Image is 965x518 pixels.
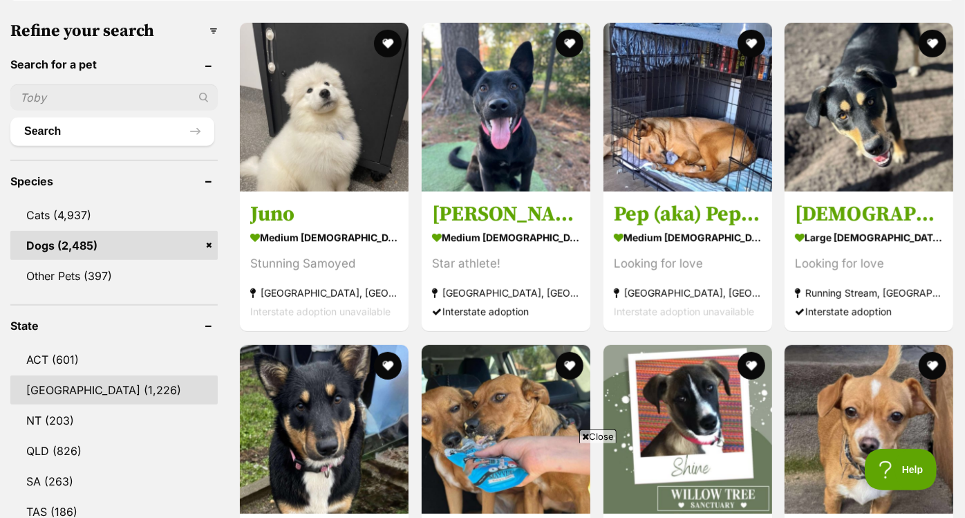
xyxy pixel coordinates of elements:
button: favourite [737,352,765,380]
strong: medium [DEMOGRAPHIC_DATA] Dog [614,228,762,248]
strong: medium [DEMOGRAPHIC_DATA] Dog [432,228,580,248]
button: favourite [919,30,946,57]
h3: [PERSON_NAME] [432,202,580,228]
strong: [GEOGRAPHIC_DATA], [GEOGRAPHIC_DATA] [614,284,762,303]
strong: [GEOGRAPHIC_DATA], [GEOGRAPHIC_DATA] [432,284,580,303]
img: Zeus - Australian Kelpie x Maremma Sheepdog [785,23,953,192]
img: Mochi - Fox Terrier (Smooth) x Chihuahua Dog [785,345,953,514]
img: Juno - Samoyed Dog [240,23,409,192]
img: Lucy - Australian Kelpie Dog [422,23,590,192]
strong: Running Stream, [GEOGRAPHIC_DATA] [795,284,943,303]
h3: Refine your search [10,21,218,41]
header: Search for a pet [10,58,218,71]
button: favourite [737,30,765,57]
img: Shine - Great Dane Dog [603,345,772,514]
div: Looking for love [795,255,943,274]
h3: Juno [250,202,398,228]
a: [PERSON_NAME] medium [DEMOGRAPHIC_DATA] Dog Star athlete! [GEOGRAPHIC_DATA], [GEOGRAPHIC_DATA] In... [422,192,590,332]
img: Mini - Australian Kelpie x Australian Shepherd Dog [240,345,409,514]
button: favourite [556,30,583,57]
a: NT (203) [10,406,218,435]
div: Stunning Samoyed [250,255,398,274]
h3: Pep (aka) Pepper [614,202,762,228]
a: [DEMOGRAPHIC_DATA] large [DEMOGRAPHIC_DATA] Dog Looking for love Running Stream, [GEOGRAPHIC_DATA... [785,192,953,332]
iframe: Advertisement [147,449,818,511]
span: Close [579,429,617,443]
button: favourite [374,352,402,380]
div: Looking for love [614,255,762,274]
button: favourite [556,352,583,380]
a: ACT (601) [10,345,218,374]
iframe: Help Scout Beacon - Open [865,449,937,490]
button: favourite [374,30,402,57]
a: [GEOGRAPHIC_DATA] (1,226) [10,376,218,405]
strong: large [DEMOGRAPHIC_DATA] Dog [795,228,943,248]
div: Interstate adoption [432,303,580,322]
header: State [10,320,218,332]
a: Cats (4,937) [10,201,218,230]
a: Pep (aka) Pepper medium [DEMOGRAPHIC_DATA] Dog Looking for love [GEOGRAPHIC_DATA], [GEOGRAPHIC_DA... [603,192,772,332]
div: Interstate adoption [795,303,943,322]
span: Interstate adoption unavailable [250,306,391,318]
a: Dogs (2,485) [10,231,218,260]
a: Other Pets (397) [10,261,218,290]
button: Search [10,118,214,145]
h3: [DEMOGRAPHIC_DATA] [795,202,943,228]
img: Pep (aka) Pepper - Australian Kelpie x Australian Cattle Dog [603,23,772,192]
span: Interstate adoption unavailable [614,306,754,318]
a: Juno medium [DEMOGRAPHIC_DATA] Dog Stunning Samoyed [GEOGRAPHIC_DATA], [GEOGRAPHIC_DATA] Intersta... [240,192,409,332]
a: QLD (826) [10,436,218,465]
header: Species [10,175,218,187]
strong: [GEOGRAPHIC_DATA], [GEOGRAPHIC_DATA] [250,284,398,303]
div: Star athlete! [432,255,580,274]
strong: medium [DEMOGRAPHIC_DATA] Dog [250,228,398,248]
input: Toby [10,84,218,111]
button: favourite [919,352,946,380]
img: Callie - Australian Kelpie Dog [422,345,590,514]
a: SA (263) [10,467,218,496]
